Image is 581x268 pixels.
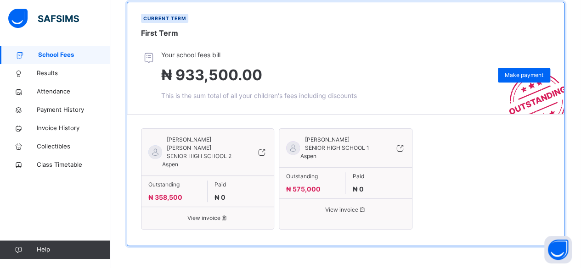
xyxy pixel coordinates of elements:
[161,66,262,84] span: ₦ 933,500.00
[37,124,110,133] span: Invoice History
[352,185,363,193] span: ₦ 0
[352,172,405,180] span: Paid
[37,87,110,96] span: Attendance
[214,193,226,201] span: ₦ 0
[141,28,178,38] span: First Term
[162,153,231,168] span: SENIOR HIGH SCHOOL 2 Aspen
[505,71,543,79] span: Make payment
[8,9,79,28] img: safsims
[286,172,338,180] span: Outstanding
[143,16,186,21] span: Current term
[286,206,405,214] span: View invoice
[544,236,572,263] button: Open asap
[37,69,110,78] span: Results
[214,180,267,189] span: Paid
[37,245,110,254] span: Help
[148,193,182,201] span: ₦ 358,500
[167,136,243,152] span: [PERSON_NAME] [PERSON_NAME]
[161,50,357,60] span: Your school fees bill
[300,144,369,159] span: SENIOR HIGH SCHOOL 1 Aspen
[286,185,320,193] span: ₦ 575,000
[148,214,267,222] span: View invoice
[37,142,110,151] span: Collectibles
[305,136,381,144] span: [PERSON_NAME]
[161,92,357,99] span: This is the sum total of all your children's fees including discounts
[37,105,110,115] span: Payment History
[497,62,564,114] img: outstanding-stamp.3c148f88c3ebafa6da95868fa43343a1.svg
[38,50,110,60] span: School Fees
[148,180,200,189] span: Outstanding
[37,160,110,170] span: Class Timetable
